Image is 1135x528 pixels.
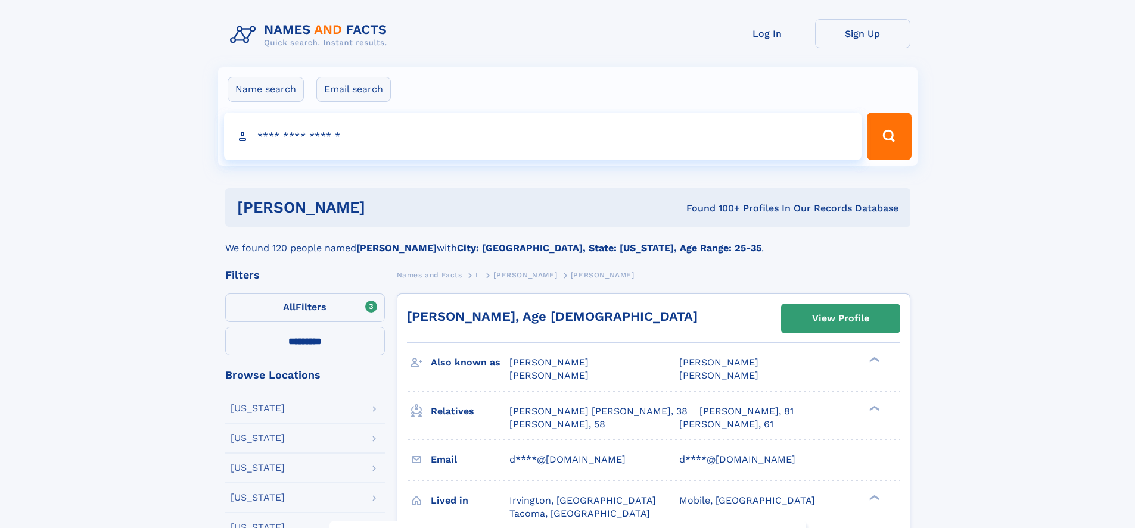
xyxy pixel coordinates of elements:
div: Browse Locations [225,370,385,380]
span: Irvington, [GEOGRAPHIC_DATA] [509,495,656,506]
a: [PERSON_NAME] [PERSON_NAME], 38 [509,405,688,418]
a: [PERSON_NAME], 61 [679,418,773,431]
a: [PERSON_NAME] [493,267,557,282]
a: [PERSON_NAME], 58 [509,418,605,431]
input: search input [224,113,862,160]
h1: [PERSON_NAME] [237,200,526,215]
div: [US_STATE] [231,433,285,443]
button: Search Button [867,113,911,160]
a: [PERSON_NAME], Age [DEMOGRAPHIC_DATA] [407,309,698,324]
h3: Email [431,449,509,470]
div: [US_STATE] [231,463,285,473]
div: Found 100+ Profiles In Our Records Database [525,202,898,215]
div: [US_STATE] [231,493,285,502]
div: View Profile [812,305,869,332]
b: [PERSON_NAME] [356,242,437,254]
div: [US_STATE] [231,404,285,413]
label: Name search [228,77,304,102]
a: Log In [720,19,815,48]
span: Mobile, [GEOGRAPHIC_DATA] [679,495,815,506]
img: Logo Names and Facts [225,19,397,51]
a: View Profile [782,304,900,333]
span: All [283,301,296,313]
a: [PERSON_NAME], 81 [699,405,794,418]
span: [PERSON_NAME] [509,370,589,381]
a: Sign Up [815,19,910,48]
label: Filters [225,293,385,322]
div: ❯ [866,356,881,364]
label: Email search [316,77,391,102]
div: Filters [225,270,385,280]
a: Names and Facts [397,267,462,282]
span: [PERSON_NAME] [571,271,635,279]
a: L [475,267,480,282]
h3: Relatives [431,401,509,421]
span: [PERSON_NAME] [679,370,758,381]
div: We found 120 people named with . [225,227,910,255]
span: L [475,271,480,279]
b: City: [GEOGRAPHIC_DATA], State: [US_STATE], Age Range: 25-35 [457,242,761,254]
div: ❯ [866,404,881,412]
span: [PERSON_NAME] [679,357,758,368]
h3: Also known as [431,352,509,373]
h3: Lived in [431,490,509,511]
span: [PERSON_NAME] [509,357,589,368]
span: [PERSON_NAME] [493,271,557,279]
span: Tacoma, [GEOGRAPHIC_DATA] [509,508,650,519]
div: ❯ [866,493,881,501]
